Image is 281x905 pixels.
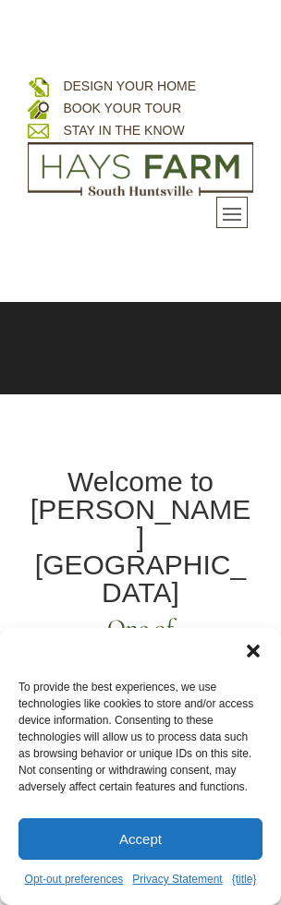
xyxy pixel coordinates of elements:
img: design your home [28,76,49,97]
h1: Welcome to [PERSON_NAME][GEOGRAPHIC_DATA] [28,468,252,616]
a: Opt-out preferences [25,869,124,891]
a: BOOK YOUR TOUR [63,101,181,115]
button: Accept [18,818,263,860]
a: Privacy Statement [132,869,222,891]
div: To provide the best experiences, we use technologies like cookies to store and/or access device i... [18,679,258,795]
img: Logo [28,142,252,197]
a: {title} [232,869,257,891]
a: STAY IN THE KNOW [63,123,184,138]
h3: One of [GEOGRAPHIC_DATA]’s Most Unique Master Planned Communities, Nestled INSIDE a 500 Acre Park [28,616,252,793]
div: Close dialog [244,642,263,660]
img: book your home tour [28,98,49,119]
a: hays farm homes huntsville development [28,185,252,199]
a: DESIGN YOUR HOME [63,78,196,93]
